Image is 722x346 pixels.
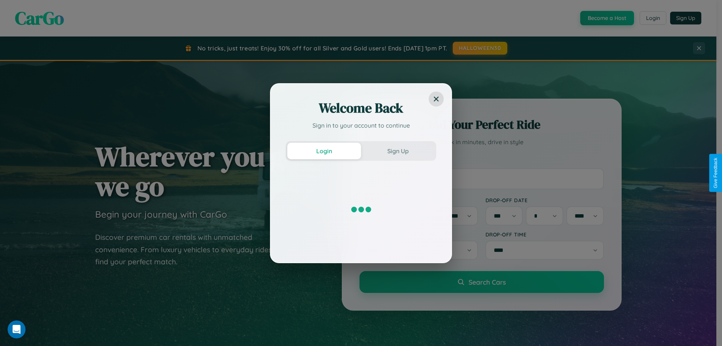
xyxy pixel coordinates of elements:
h2: Welcome Back [286,99,436,117]
button: Sign Up [361,143,435,159]
button: Login [287,143,361,159]
div: Give Feedback [713,158,718,188]
iframe: Intercom live chat [8,320,26,338]
p: Sign in to your account to continue [286,121,436,130]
